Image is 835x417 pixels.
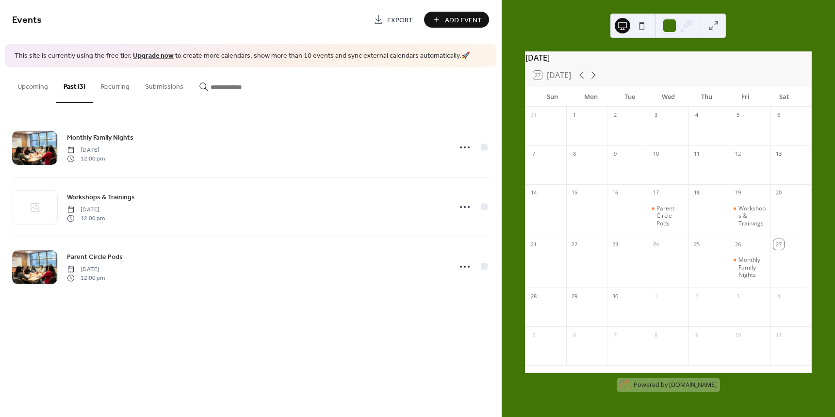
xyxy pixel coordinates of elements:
[67,265,105,273] span: [DATE]
[67,192,135,202] span: Workshops & Trainings
[569,330,580,340] div: 6
[424,12,489,28] button: Add Event
[648,205,688,227] div: Parent Circle Pods
[67,145,105,154] span: [DATE]
[738,256,767,279] div: Monthly Family Nights
[93,67,137,102] button: Recurring
[528,149,539,160] div: 7
[12,11,42,30] span: Events
[525,52,811,64] div: [DATE]
[528,291,539,302] div: 28
[67,214,105,223] span: 12:00 pm
[445,15,482,25] span: Add Event
[387,15,413,25] span: Export
[733,149,743,160] div: 12
[366,12,420,28] a: Export
[691,330,702,340] div: 9
[528,239,539,250] div: 21
[651,149,661,160] div: 10
[610,110,621,121] div: 2
[733,291,743,302] div: 3
[67,252,123,262] span: Parent Circle Pods
[67,251,123,262] a: Parent Circle Pods
[669,381,717,389] a: [DOMAIN_NAME]
[691,291,702,302] div: 2
[730,256,770,279] div: Monthly Family Nights
[691,149,702,160] div: 11
[688,87,726,107] div: Thu
[634,381,717,389] div: Powered by
[691,188,702,198] div: 18
[651,188,661,198] div: 17
[572,87,610,107] div: Mon
[730,205,770,227] div: Workshops & Trainings
[610,149,621,160] div: 9
[67,132,133,143] a: Monthly Family Nights
[651,239,661,250] div: 24
[649,87,688,107] div: Wed
[569,291,580,302] div: 29
[733,239,743,250] div: 26
[691,239,702,250] div: 25
[533,87,572,107] div: Sun
[765,87,803,107] div: Sat
[133,49,174,63] a: Upgrade now
[773,110,784,121] div: 6
[610,239,621,250] div: 23
[569,149,580,160] div: 8
[651,330,661,340] div: 8
[15,51,470,61] span: This site is currently using the free tier. to create more calendars, show more than 10 events an...
[569,239,580,250] div: 22
[67,192,135,203] a: Workshops & Trainings
[528,330,539,340] div: 5
[569,188,580,198] div: 15
[656,205,685,227] div: Parent Circle Pods
[733,110,743,121] div: 5
[610,87,649,107] div: Tue
[569,110,580,121] div: 1
[733,188,743,198] div: 19
[610,330,621,340] div: 7
[733,330,743,340] div: 10
[773,291,784,302] div: 4
[10,67,56,102] button: Upcoming
[67,274,105,283] span: 12:00 pm
[773,239,784,250] div: 27
[773,330,784,340] div: 11
[651,291,661,302] div: 1
[691,110,702,121] div: 4
[773,188,784,198] div: 20
[137,67,191,102] button: Submissions
[67,205,105,214] span: [DATE]
[56,67,93,103] button: Past (3)
[67,155,105,163] span: 12:00 pm
[610,188,621,198] div: 16
[738,205,767,227] div: Workshops & Trainings
[528,110,539,121] div: 31
[528,188,539,198] div: 14
[651,110,661,121] div: 3
[773,149,784,160] div: 13
[610,291,621,302] div: 30
[726,87,765,107] div: Fri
